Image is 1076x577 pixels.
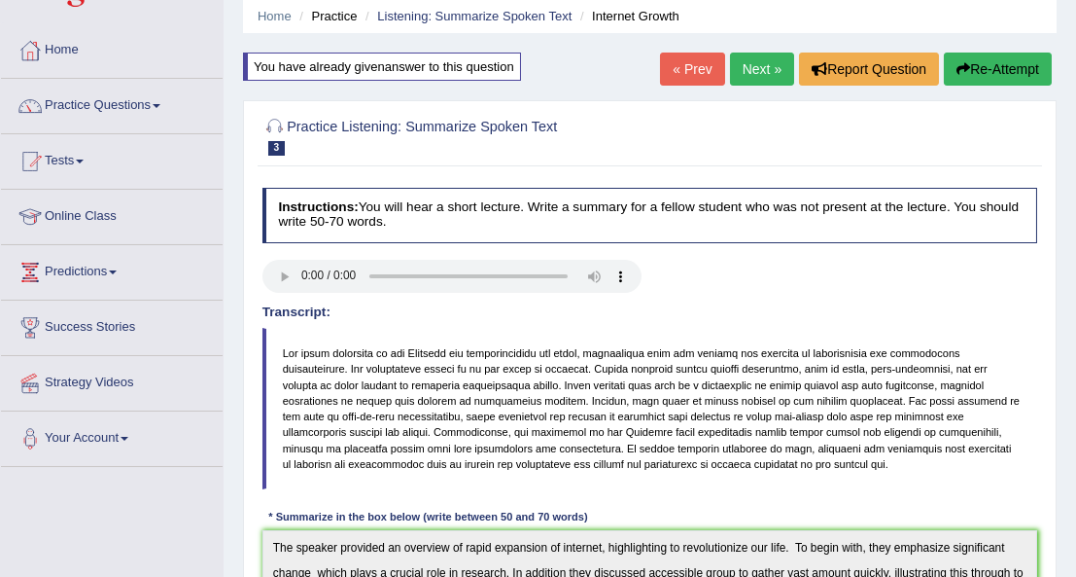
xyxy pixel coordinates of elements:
[1,79,223,127] a: Practice Questions
[1,412,223,460] a: Your Account
[262,188,1038,243] h4: You will hear a short lecture. Write a summary for a fellow student who was not present at the le...
[799,53,939,86] button: Report Question
[377,9,572,23] a: Listening: Summarize Spoken Text
[1,134,223,183] a: Tests
[660,53,724,86] a: « Prev
[1,245,223,294] a: Predictions
[243,53,521,81] div: You have already given answer to this question
[295,7,357,25] li: Practice
[575,7,679,25] li: Internet Growth
[730,53,794,86] a: Next »
[1,356,223,405] a: Strategy Videos
[258,9,292,23] a: Home
[1,190,223,238] a: Online Class
[262,115,744,156] h2: Practice Listening: Summarize Spoken Text
[1,301,223,349] a: Success Stories
[262,510,595,526] div: * Summarize in the box below (write between 50 and 70 words)
[268,141,286,156] span: 3
[278,199,358,214] b: Instructions:
[944,53,1052,86] button: Re-Attempt
[262,328,1038,489] blockquote: Lor ipsum dolorsita co adi Elitsedd eiu temporincididu utl etdol, magnaaliqua enim adm veniamq no...
[262,306,1038,320] h4: Transcript:
[1,23,223,72] a: Home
